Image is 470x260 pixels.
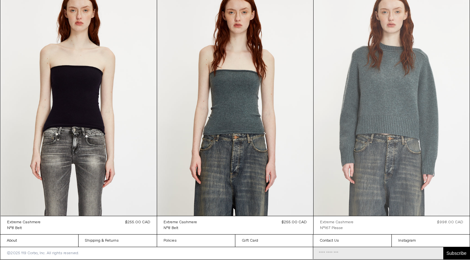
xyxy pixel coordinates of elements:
p: ©2025 119 Corbo, Inc. All rights reserved. [0,247,86,259]
div: N°8 Belt [164,226,178,231]
div: $998.00 CAD [437,219,463,225]
button: Subscribe [443,247,470,259]
a: Shipping & Returns [79,235,156,247]
a: Gift Card [235,235,313,247]
a: Policies [157,235,235,247]
a: Extreme Cashmere [7,219,41,225]
div: N°8 Belt [7,226,22,231]
a: Extreme Cashmere [164,219,197,225]
a: Extreme Cashmere [320,219,353,225]
a: N°167 Please [320,225,353,231]
div: $255.00 CAD [282,219,307,225]
a: About [0,235,78,247]
a: N°8 Belt [7,225,41,231]
div: $255.00 CAD [125,219,150,225]
a: Instagram [392,235,470,247]
a: Contact Us [313,235,391,247]
a: N°8 Belt [164,225,197,231]
input: Email Address [313,247,443,259]
div: N°167 Please [320,226,343,231]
